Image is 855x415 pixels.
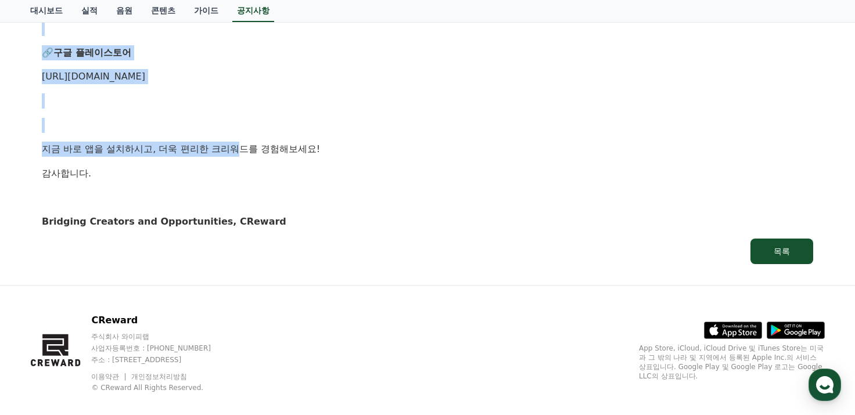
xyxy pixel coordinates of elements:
[91,355,233,365] p: 주소 : [STREET_ADDRESS]
[91,313,233,327] p: CReward
[77,319,150,348] a: 대화
[42,71,145,82] a: [URL][DOMAIN_NAME]
[42,216,286,227] strong: Bridging Creators and Opportunities, CReward
[42,239,813,264] a: 목록
[91,332,233,341] p: 주식회사 와이피랩
[42,142,813,157] p: 지금 바로 앱을 설치하시고, 더욱 편리한 크리워드를 경험해보세요!
[53,47,131,58] strong: 구글 플레이스토어
[106,337,120,346] span: 대화
[42,45,813,60] p: 🔗
[3,319,77,348] a: 홈
[639,344,825,381] p: App Store, iCloud, iCloud Drive 및 iTunes Store는 미국과 그 밖의 나라 및 지역에서 등록된 Apple Inc.의 서비스 상표입니다. Goo...
[774,246,790,257] div: 목록
[91,383,233,392] p: © CReward All Rights Reserved.
[150,319,223,348] a: 설정
[37,336,44,345] span: 홈
[91,373,128,381] a: 이용약관
[42,166,813,181] p: 감사합니다.
[750,239,813,264] button: 목록
[131,373,187,381] a: 개인정보처리방침
[91,344,233,353] p: 사업자등록번호 : [PHONE_NUMBER]
[179,336,193,345] span: 설정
